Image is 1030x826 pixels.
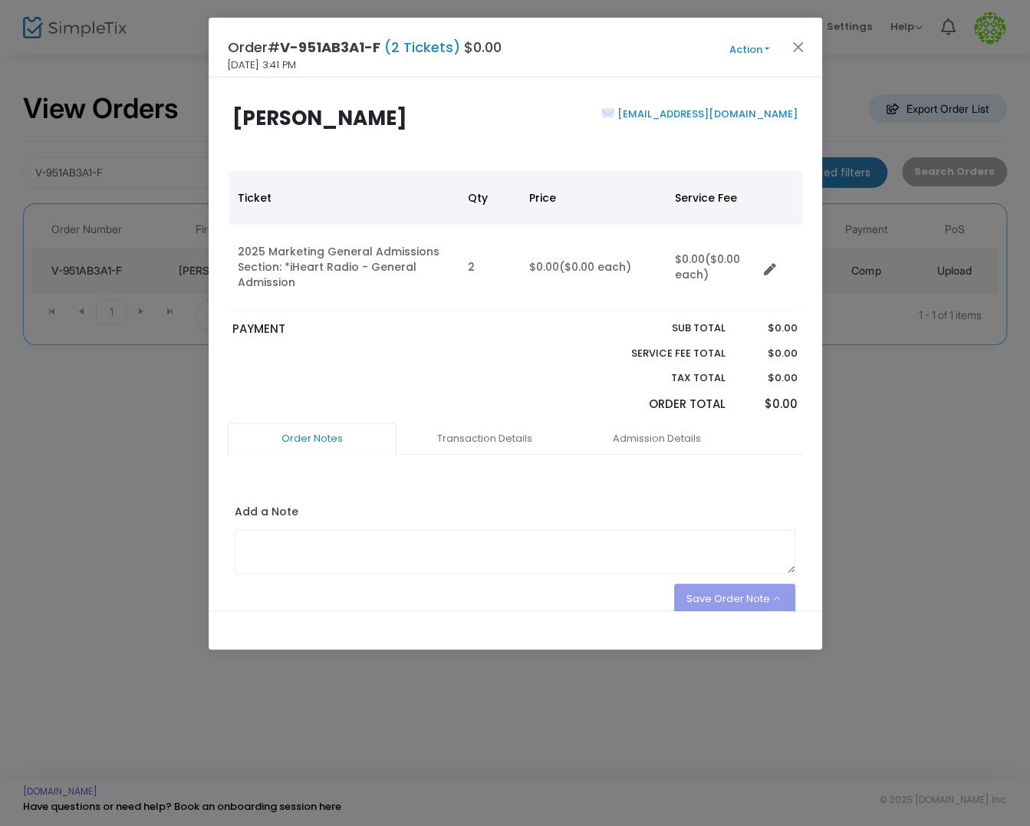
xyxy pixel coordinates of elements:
span: ($0.00 each) [559,259,631,275]
button: Close [788,37,808,57]
th: Qty [459,171,520,225]
label: Add a Note [235,504,298,524]
button: Action [703,41,795,58]
p: PAYMENT [232,321,508,338]
b: [PERSON_NAME] [232,104,407,132]
td: 2025 Marketing General Admissions Section: *iHeart Radio - General Admission [229,225,459,310]
td: $0.00 [520,225,666,310]
th: Service Fee [666,171,758,225]
span: ($0.00 each) [675,252,740,282]
p: Service Fee Total [595,346,726,361]
p: $0.00 [740,370,798,386]
p: Sub total [595,321,726,336]
p: Tax Total [595,370,726,386]
span: [DATE] 3:41 PM [228,58,296,73]
h4: Order# $0.00 [228,37,502,58]
a: Transaction Details [400,423,569,455]
div: Data table [229,171,802,310]
span: V-951AB3A1-F [280,38,380,57]
a: Order Notes [228,423,397,455]
a: [EMAIL_ADDRESS][DOMAIN_NAME] [614,107,798,121]
th: Price [520,171,666,225]
p: Order Total [595,396,726,413]
a: Admission Details [573,423,742,455]
td: $0.00 [666,225,758,310]
td: 2 [459,225,520,310]
p: $0.00 [740,396,798,413]
th: Ticket [229,171,459,225]
p: $0.00 [740,346,798,361]
p: $0.00 [740,321,798,336]
span: (2 Tickets) [380,38,464,57]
